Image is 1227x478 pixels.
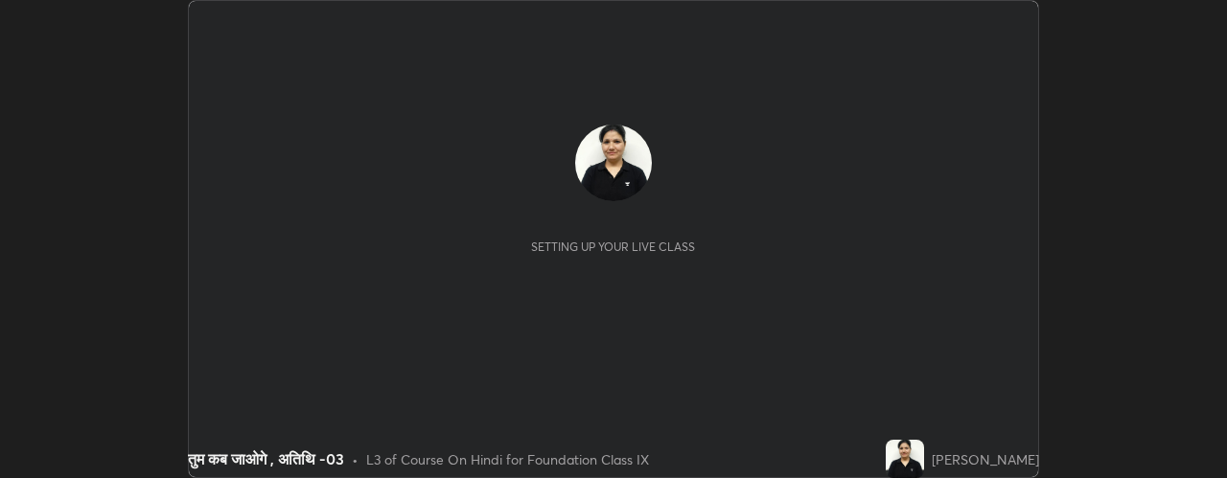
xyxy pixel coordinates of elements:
[575,125,652,201] img: 86579f4253fc4877be02add53757b3dd.jpg
[886,440,924,478] img: 86579f4253fc4877be02add53757b3dd.jpg
[366,449,649,469] div: L3 of Course On Hindi for Foundation Class IX
[352,449,359,469] div: •
[531,239,695,254] div: Setting up your live class
[932,449,1039,469] div: [PERSON_NAME]
[188,447,344,470] div: तुम कब जाओगे , अतिथि -03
